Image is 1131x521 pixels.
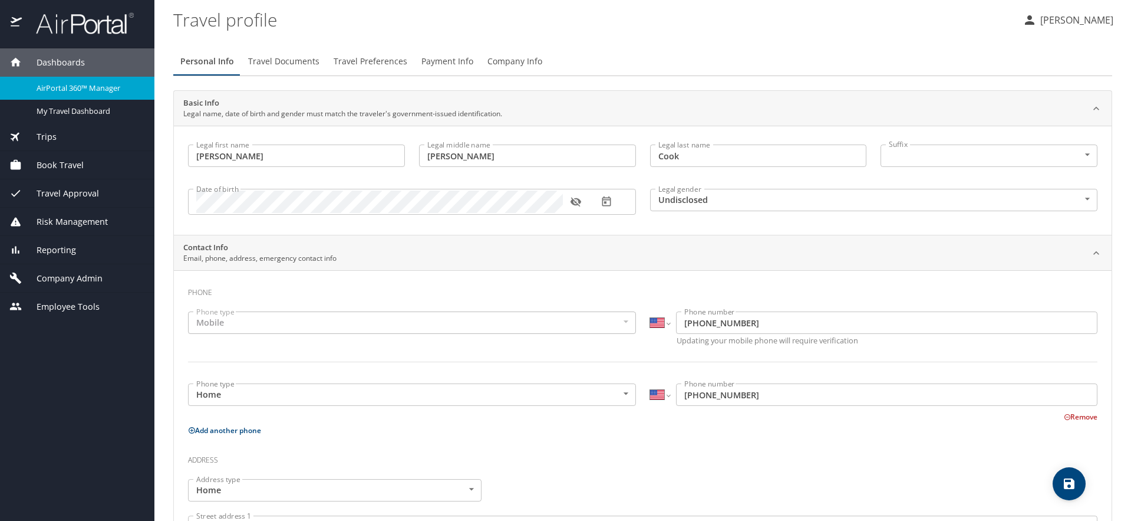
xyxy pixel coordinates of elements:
[183,253,337,264] p: Email, phone, address, emergency contact info
[421,54,473,69] span: Payment Info
[23,12,134,35] img: airportal-logo.png
[37,106,140,117] span: My Travel Dashboard
[1018,9,1118,31] button: [PERSON_NAME]
[1037,13,1113,27] p: [PERSON_NAME]
[188,425,261,435] button: Add another phone
[188,479,482,502] div: Home
[22,187,99,200] span: Travel Approval
[183,97,502,109] h2: Basic Info
[334,54,407,69] span: Travel Preferences
[174,235,1112,271] div: Contact InfoEmail, phone, address, emergency contact info
[248,54,319,69] span: Travel Documents
[1064,412,1097,422] button: Remove
[188,447,1097,467] h3: Address
[22,159,84,172] span: Book Travel
[174,91,1112,126] div: Basic InfoLegal name, date of birth and gender must match the traveler's government-issued identi...
[22,130,57,143] span: Trips
[22,272,103,285] span: Company Admin
[487,54,542,69] span: Company Info
[22,215,108,228] span: Risk Management
[183,242,337,254] h2: Contact Info
[174,126,1112,235] div: Basic InfoLegal name, date of birth and gender must match the traveler's government-issued identi...
[188,312,636,334] div: Mobile
[650,189,1098,211] div: Undisclosed
[22,300,100,313] span: Employee Tools
[183,109,502,119] p: Legal name, date of birth and gender must match the traveler's government-issued identification.
[1053,467,1086,500] button: save
[188,280,1097,300] h3: Phone
[11,12,23,35] img: icon-airportal.png
[22,244,76,257] span: Reporting
[173,1,1013,38] h1: Travel profile
[881,145,1097,167] div: ​
[677,337,1098,345] p: Updating your mobile phone will require verification
[180,54,234,69] span: Personal Info
[37,83,140,94] span: AirPortal 360™ Manager
[22,56,85,69] span: Dashboards
[188,384,636,406] div: Home
[173,47,1112,76] div: Profile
